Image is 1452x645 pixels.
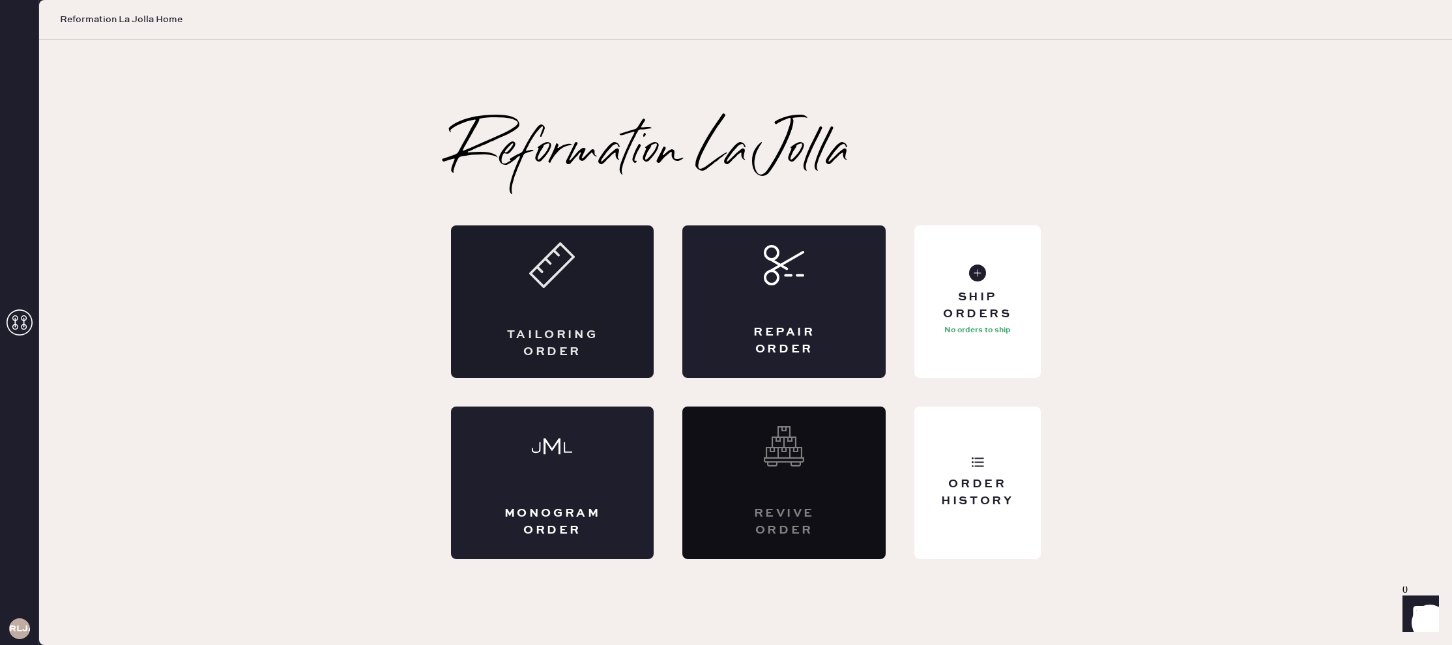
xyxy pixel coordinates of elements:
[682,407,886,559] div: Interested? Contact us at care@hemster.co
[1390,586,1446,642] iframe: Front Chat
[503,327,602,360] div: Tailoring Order
[9,624,30,633] h3: RLJA
[925,289,1030,322] div: Ship Orders
[734,506,834,538] div: Revive order
[60,13,182,26] span: Reformation La Jolla Home
[451,126,850,179] h2: Reformation La Jolla
[734,324,834,357] div: Repair Order
[503,506,602,538] div: Monogram Order
[944,322,1011,338] p: No orders to ship
[925,476,1030,509] div: Order History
